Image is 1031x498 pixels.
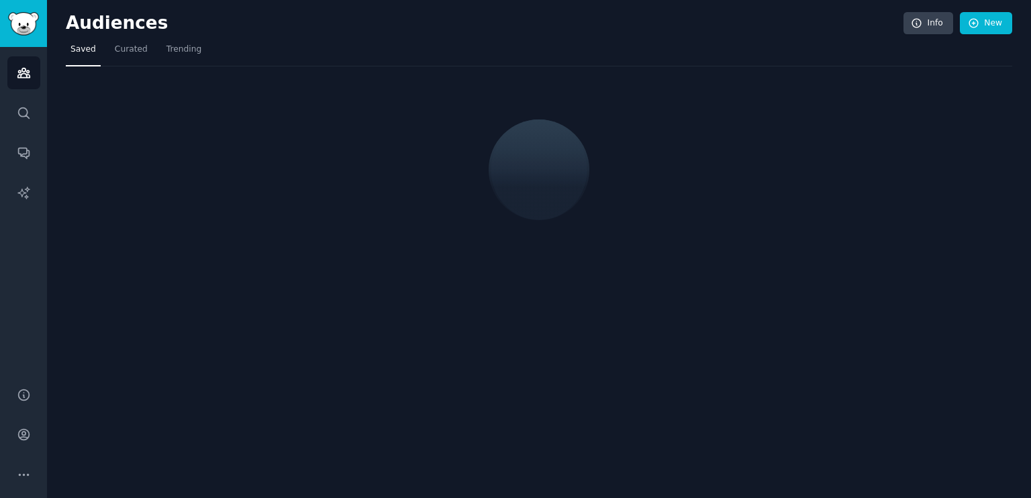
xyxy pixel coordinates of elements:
a: Saved [66,39,101,66]
a: Info [903,12,953,35]
span: Trending [166,44,201,56]
a: Trending [162,39,206,66]
span: Curated [115,44,148,56]
img: GummySearch logo [8,12,39,36]
a: New [960,12,1012,35]
span: Saved [70,44,96,56]
h2: Audiences [66,13,903,34]
a: Curated [110,39,152,66]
